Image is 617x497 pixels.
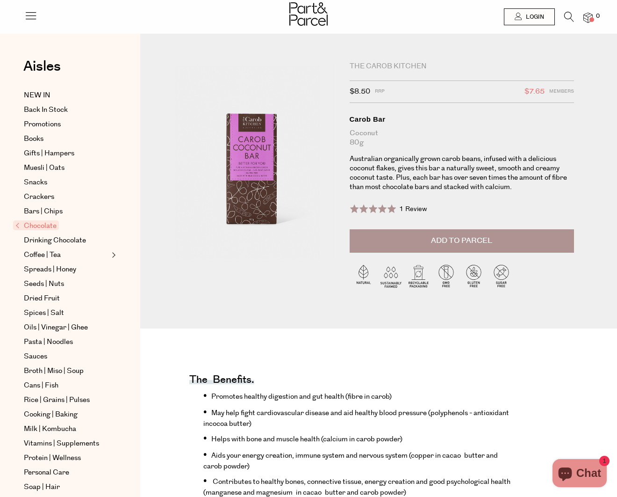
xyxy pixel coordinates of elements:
[24,119,61,130] span: Promotions
[550,459,610,490] inbox-online-store-chat: Shopify online store chat
[549,86,574,98] span: Members
[24,482,109,493] a: Soap | Hair
[375,86,385,98] span: RRP
[24,409,78,420] span: Cooking | Baking
[460,262,488,290] img: P_P-ICONS-Live_Bec_V11_Gluten_Free.svg
[377,262,405,290] img: P_P-ICONS-Live_Bec_V11_Sustainable_Farmed.svg
[24,453,109,464] a: Protein | Wellness
[24,104,109,116] a: Back In Stock
[24,133,109,145] a: Books
[289,2,328,26] img: Part&Parcel
[15,220,109,232] a: Chocolate
[203,389,516,402] li: Promotes healthy digestion and gut health (fibre in carob)
[23,56,61,77] span: Aisles
[24,336,109,348] a: Pasta | Noodles
[583,13,593,22] a: 0
[24,264,76,275] span: Spreads | Honey
[24,307,64,319] span: Spices | Salt
[24,293,60,304] span: Dried Fruit
[24,249,109,261] a: Coffee | Tea
[24,235,109,246] a: Drinking Chocolate
[24,380,109,391] a: Cans | Fish
[24,453,81,464] span: Protein | Wellness
[168,62,336,259] img: Carob Bar
[109,249,116,261] button: Expand/Collapse Coffee | Tea
[24,249,61,261] span: Coffee | Tea
[24,365,84,377] span: Broth | Miso | Soup
[24,438,109,449] a: Vitamins | Supplements
[24,90,109,101] a: NEW IN
[350,262,377,290] img: P_P-ICONS-Live_Bec_V11_Natural.svg
[24,380,58,391] span: Cans | Fish
[24,467,69,478] span: Personal Care
[24,409,109,420] a: Cooking | Baking
[24,438,99,449] span: Vitamins | Supplements
[203,408,509,429] span: May help fight cardiovascular disease and aid healthy blood pressure (polyphenols - antioxidant i...
[24,133,43,145] span: Books
[24,395,90,406] span: Rice | Grains | Pulses
[24,177,109,188] a: Snacks
[211,434,402,444] span: Helps with bone and muscle health (calcium in carob powder)
[24,206,63,217] span: Bars | Chips
[350,229,574,253] button: Add to Parcel
[24,424,76,435] span: Milk | Kombucha
[24,206,109,217] a: Bars | Chips
[350,115,574,124] div: Carob Bar
[203,448,516,471] li: Aids your energy creation, immune system and nervous system (copper in cacao butter and carob pow...
[24,278,109,290] a: Seeds | Nuts
[350,62,574,71] div: The Carob Kitchen
[24,467,109,478] a: Personal Care
[24,322,109,333] a: Oils | Vinegar | Ghee
[23,59,61,83] a: Aisles
[24,365,109,377] a: Broth | Miso | Soup
[24,119,109,130] a: Promotions
[24,482,60,493] span: Soap | Hair
[432,262,460,290] img: P_P-ICONS-Live_Bec_V11_GMO_Free.svg
[594,12,602,21] span: 0
[24,293,109,304] a: Dried Fruit
[24,162,65,174] span: Muesli | Oats
[524,13,544,21] span: Login
[189,378,254,384] h4: The benefits.
[24,191,109,203] a: Crackers
[24,336,73,348] span: Pasta | Noodles
[524,86,545,98] span: $7.65
[24,191,54,203] span: Crackers
[24,307,109,319] a: Spices | Salt
[24,424,109,435] a: Milk | Kombucha
[24,104,68,116] span: Back In Stock
[488,262,515,290] img: P_P-ICONS-Live_Bec_V11_Sugar_Free.svg
[24,351,47,362] span: Sauces
[350,129,574,147] div: Coconut 80g
[24,90,50,101] span: NEW IN
[399,205,427,214] span: 1 Review
[350,86,370,98] span: $8.50
[24,351,109,362] a: Sauces
[405,262,432,290] img: P_P-ICONS-Live_Bec_V11_Recyclable_Packaging.svg
[13,220,59,230] span: Chocolate
[24,177,47,188] span: Snacks
[504,8,555,25] a: Login
[350,154,574,192] p: Australian organically grown carob beans, infused with a delicious coconut flakes, gives this bar...
[24,162,109,174] a: Muesli | Oats
[24,235,86,246] span: Drinking Chocolate
[24,278,64,290] span: Seeds | Nuts
[24,148,109,159] a: Gifts | Hampers
[431,235,492,246] span: Add to Parcel
[24,148,74,159] span: Gifts | Hampers
[24,264,109,275] a: Spreads | Honey
[24,322,88,333] span: Oils | Vinegar | Ghee
[24,395,109,406] a: Rice | Grains | Pulses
